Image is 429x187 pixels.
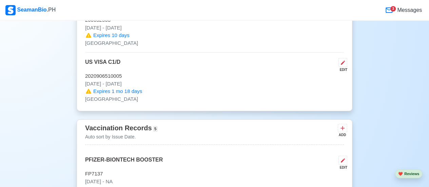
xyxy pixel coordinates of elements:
p: [DATE] - NA [85,178,344,186]
span: .PH [47,7,56,13]
p: [DATE] - [DATE] [85,80,344,88]
p: 2020906510005 [85,72,344,80]
span: 5 [153,126,158,132]
p: FP7137 [85,170,344,178]
div: SeamanBio [5,5,56,15]
img: Logo [5,5,16,15]
p: [GEOGRAPHIC_DATA] [85,39,344,47]
p: US VISA C1/D [85,58,120,72]
span: Vaccination Records [85,124,152,132]
span: Expires 10 days [93,32,130,39]
div: 3 [390,6,396,12]
p: [DATE] - [DATE] [85,24,344,32]
div: EDIT [336,165,347,170]
span: Messages [396,6,422,14]
p: PFIZER-BIONTECH BOOSTER [85,156,163,170]
div: ADD [338,132,346,137]
p: Auto sort by Issue Date. [85,133,157,141]
div: EDIT [336,67,347,72]
button: heartReviews [395,169,422,179]
span: heart [398,172,403,176]
span: Expires 1 mo 18 days [93,88,142,95]
p: [GEOGRAPHIC_DATA] [85,95,344,103]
